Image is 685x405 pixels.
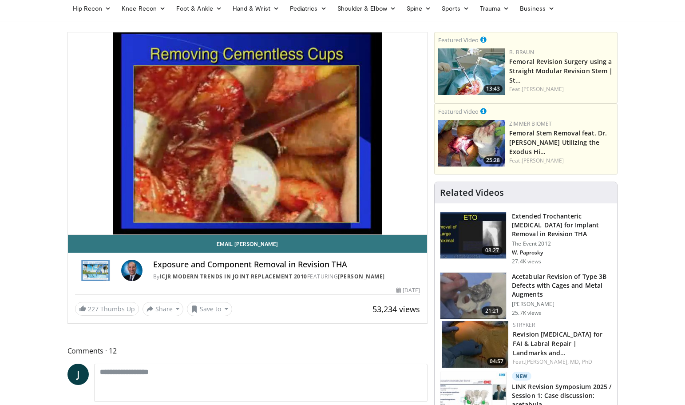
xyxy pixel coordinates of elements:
[75,260,118,281] img: ICJR Modern Trends in Joint Replacement 2010
[483,156,503,164] span: 25:28
[509,157,614,165] div: Feat.
[68,32,428,235] video-js: Video Player
[338,273,385,280] a: [PERSON_NAME]
[512,310,541,317] p: 25.7K views
[438,107,479,115] small: Featured Video
[187,302,232,316] button: Save to
[509,85,614,93] div: Feat.
[509,120,552,127] a: Zimmer Biomet
[440,212,612,265] a: 08:27 Extended Trochanteric [MEDICAL_DATA] for Implant Removal in Revision THA The Event 2012 W. ...
[487,357,506,365] span: 04:57
[442,321,508,368] a: 04:57
[67,364,89,385] a: J
[509,57,613,84] a: Femoral Revision Surgery using a Straight Modular Revision Stem | St…
[75,302,139,316] a: 227 Thumbs Up
[143,302,184,316] button: Share
[512,240,612,247] p: The Event 2012
[160,273,307,280] a: ICJR Modern Trends in Joint Replacement 2010
[509,48,534,56] a: B. Braun
[512,212,612,238] h3: Extended Trochanteric [MEDICAL_DATA] for Implant Removal in Revision THA
[121,260,143,281] img: Avatar
[440,212,506,258] img: 5SPjETdNCPS-ZANX4xMDoxOmtxOwKG7D.150x105_q85_crop-smart_upscale.jpg
[442,321,508,368] img: rQqFhpGihXXoLKSn5hMDoxOjBrOw-uIx_3.150x105_q85_crop-smart_upscale.jpg
[522,85,564,93] a: [PERSON_NAME]
[483,85,503,93] span: 13:43
[513,358,610,366] div: Feat.
[522,157,564,164] a: [PERSON_NAME]
[67,345,428,357] span: Comments 12
[88,305,99,313] span: 227
[513,330,602,357] a: Revision [MEDICAL_DATA] for FAI & Labral Repair | Landmarks and…
[372,304,420,314] span: 53,234 views
[438,36,479,44] small: Featured Video
[482,246,503,255] span: 08:27
[512,249,612,256] p: W. Paprosky
[68,235,428,253] a: Email [PERSON_NAME]
[512,301,612,308] p: [PERSON_NAME]
[396,286,420,294] div: [DATE]
[438,120,505,167] a: 25:28
[438,48,505,95] img: 4275ad52-8fa6-4779-9598-00e5d5b95857.150x105_q85_crop-smart_upscale.jpg
[438,48,505,95] a: 13:43
[512,272,612,299] h3: Acetabular Revision of Type 3B Defects with Cages and Metal Augments
[509,129,607,156] a: Femoral Stem Removal feat. Dr. [PERSON_NAME] Utilizing the Exodus Hi…
[482,306,503,315] span: 21:21
[440,187,504,198] h4: Related Videos
[153,273,420,281] div: By FEATURING
[438,120,505,167] img: 8704042d-15d5-4ce9-b753-6dec72ffdbb1.150x105_q85_crop-smart_upscale.jpg
[153,260,420,270] h4: Exposure and Component Removal in Revision THA
[440,273,506,319] img: 66432_0000_3.png.150x105_q85_crop-smart_upscale.jpg
[512,258,541,265] p: 27.4K views
[525,358,592,365] a: [PERSON_NAME], MD, PhD
[512,372,531,381] p: New
[440,272,612,319] a: 21:21 Acetabular Revision of Type 3B Defects with Cages and Metal Augments [PERSON_NAME] 25.7K views
[513,321,535,329] a: Stryker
